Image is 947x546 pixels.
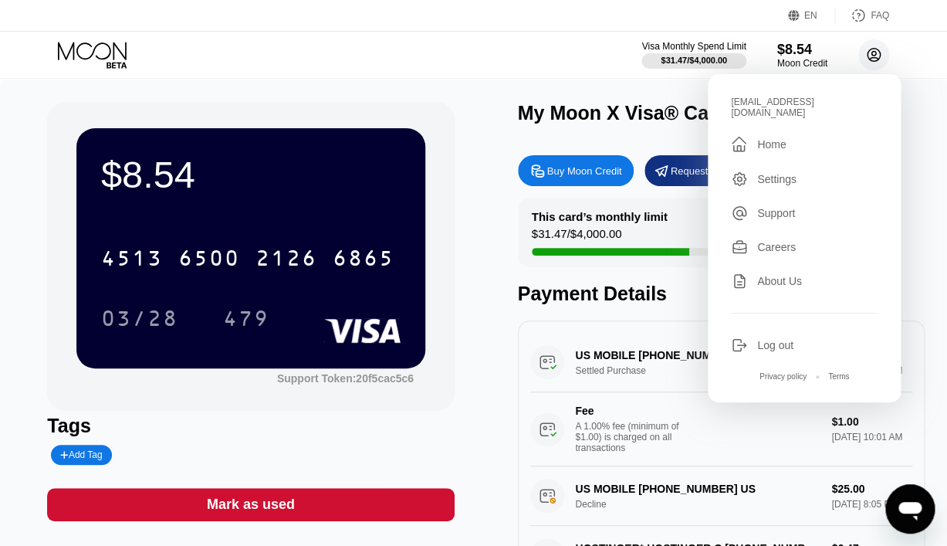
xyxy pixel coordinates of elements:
[731,135,748,154] div: 
[101,153,401,196] div: $8.54
[641,41,746,69] div: Visa Monthly Spend Limit$31.47/$4,000.00
[178,248,240,273] div: 6500
[211,299,281,337] div: 479
[788,8,835,23] div: EN
[277,372,414,385] div: Support Token: 20f5cac5c6
[731,135,878,154] div: Home
[671,164,752,178] div: Request a Refund
[757,275,802,287] div: About Us
[871,10,889,21] div: FAQ
[828,372,849,381] div: Terms
[777,58,827,69] div: Moon Credit
[731,273,878,290] div: About Us
[777,42,827,69] div: $8.54Moon Credit
[757,241,796,253] div: Careers
[731,97,878,118] div: [EMAIL_ADDRESS][DOMAIN_NAME]
[333,248,394,273] div: 6865
[223,308,269,333] div: 479
[277,372,414,385] div: Support Token:20f5cac5c6
[518,155,634,186] div: Buy Moon Credit
[757,339,793,351] div: Log out
[885,484,935,534] iframe: Button to launch messaging window
[731,239,878,256] div: Careers
[576,421,692,453] div: A 1.00% fee (minimum of $1.00) is charged on all transactions
[759,372,807,381] div: Privacy policy
[757,138,786,151] div: Home
[530,392,912,466] div: FeeA 1.00% fee (minimum of $1.00) is charged on all transactions$1.00[DATE] 10:01 AM
[644,155,760,186] div: Request a Refund
[92,239,404,277] div: 4513650021266865
[804,10,817,21] div: EN
[831,415,911,428] div: $1.00
[731,171,878,188] div: Settings
[90,299,190,337] div: 03/28
[831,432,911,443] div: [DATE] 10:01 AM
[51,445,111,465] div: Add Tag
[661,56,727,65] div: $31.47 / $4,000.00
[757,173,796,185] div: Settings
[835,8,889,23] div: FAQ
[576,405,684,417] div: Fee
[731,205,878,222] div: Support
[641,41,746,52] div: Visa Monthly Spend Limit
[47,488,454,521] div: Mark as used
[757,207,795,219] div: Support
[255,248,317,273] div: 2126
[731,337,878,354] div: Log out
[532,210,668,223] div: This card’s monthly limit
[547,164,622,178] div: Buy Moon Credit
[60,449,102,460] div: Add Tag
[101,248,163,273] div: 4513
[777,42,827,58] div: $8.54
[518,283,925,305] div: Payment Details
[532,227,622,248] div: $31.47 / $4,000.00
[47,415,454,437] div: Tags
[207,496,295,514] div: Mark as used
[518,102,728,124] div: My Moon X Visa® Card
[101,308,178,333] div: 03/28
